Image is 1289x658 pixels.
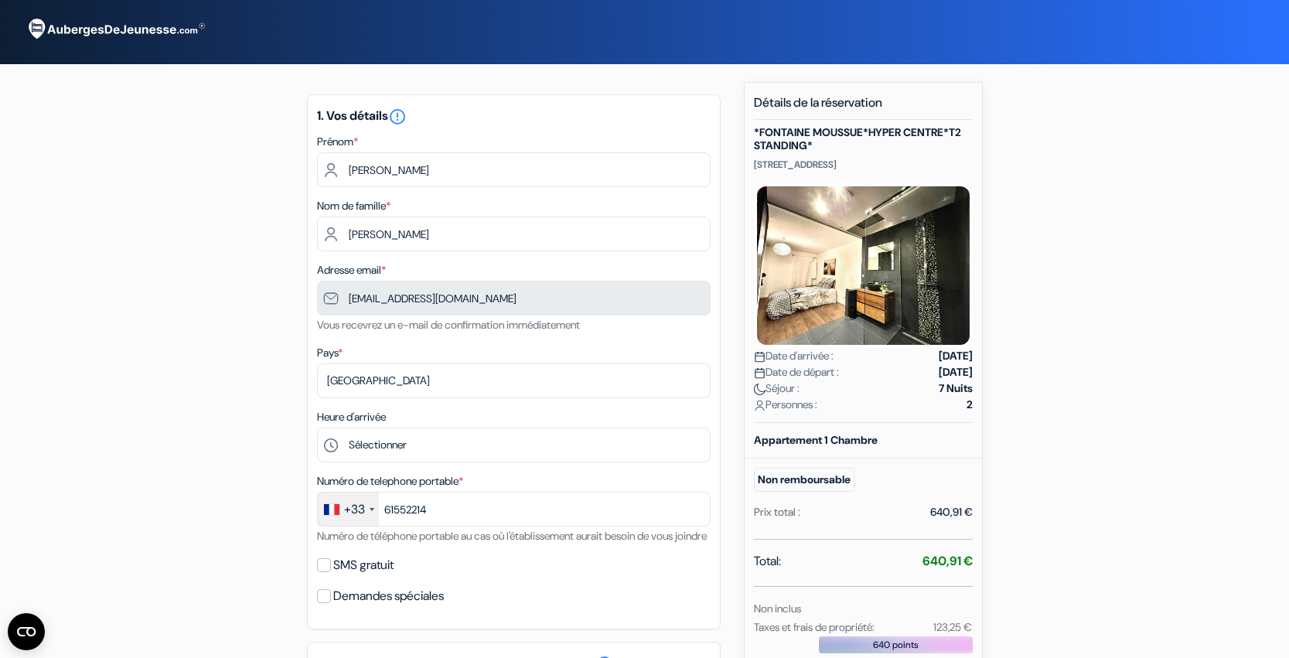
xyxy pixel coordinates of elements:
[754,126,973,152] h5: *FONTAINE MOUSSUE*HYPER CENTRE*T2 STANDING*
[388,107,407,126] i: error_outline
[754,364,839,380] span: Date de départ :
[922,553,973,569] strong: 640,91 €
[317,262,386,278] label: Adresse email
[317,107,711,126] h5: 1. Vos détails
[317,152,711,187] input: Entrez votre prénom
[317,492,711,527] input: 6 12 34 56 78
[754,384,766,395] img: moon.svg
[754,400,766,411] img: user_icon.svg
[754,380,800,397] span: Séjour :
[939,348,973,364] strong: [DATE]
[317,345,343,361] label: Pays
[967,397,973,413] strong: 2
[754,433,878,447] b: Appartement 1 Chambre
[939,364,973,380] strong: [DATE]
[930,504,973,520] div: 640,91 €
[754,367,766,379] img: calendar.svg
[317,318,580,332] small: Vous recevrez un e-mail de confirmation immédiatement
[19,9,212,50] img: AubergesDeJeunesse.com
[333,554,394,576] label: SMS gratuit
[754,397,817,413] span: Personnes :
[933,620,972,634] small: 123,25 €
[344,500,365,519] div: +33
[754,95,973,120] h5: Détails de la réservation
[317,216,711,251] input: Entrer le nom de famille
[318,493,379,526] div: France: +33
[754,159,973,171] p: [STREET_ADDRESS]
[754,351,766,363] img: calendar.svg
[754,552,781,571] span: Total:
[754,620,875,634] small: Taxes et frais de propriété:
[939,380,973,397] strong: 7 Nuits
[873,638,919,652] span: 640 points
[754,348,834,364] span: Date d'arrivée :
[754,504,800,520] div: Prix total :
[317,409,386,425] label: Heure d'arrivée
[754,602,801,615] small: Non inclus
[317,473,463,489] label: Numéro de telephone portable
[8,613,45,650] button: CMP-Widget öffnen
[317,134,358,150] label: Prénom
[388,107,407,124] a: error_outline
[333,585,444,607] label: Demandes spéciales
[317,198,390,214] label: Nom de famille
[754,468,854,492] small: Non remboursable
[317,281,711,315] input: Entrer adresse e-mail
[317,529,707,543] small: Numéro de téléphone portable au cas où l'établissement aurait besoin de vous joindre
